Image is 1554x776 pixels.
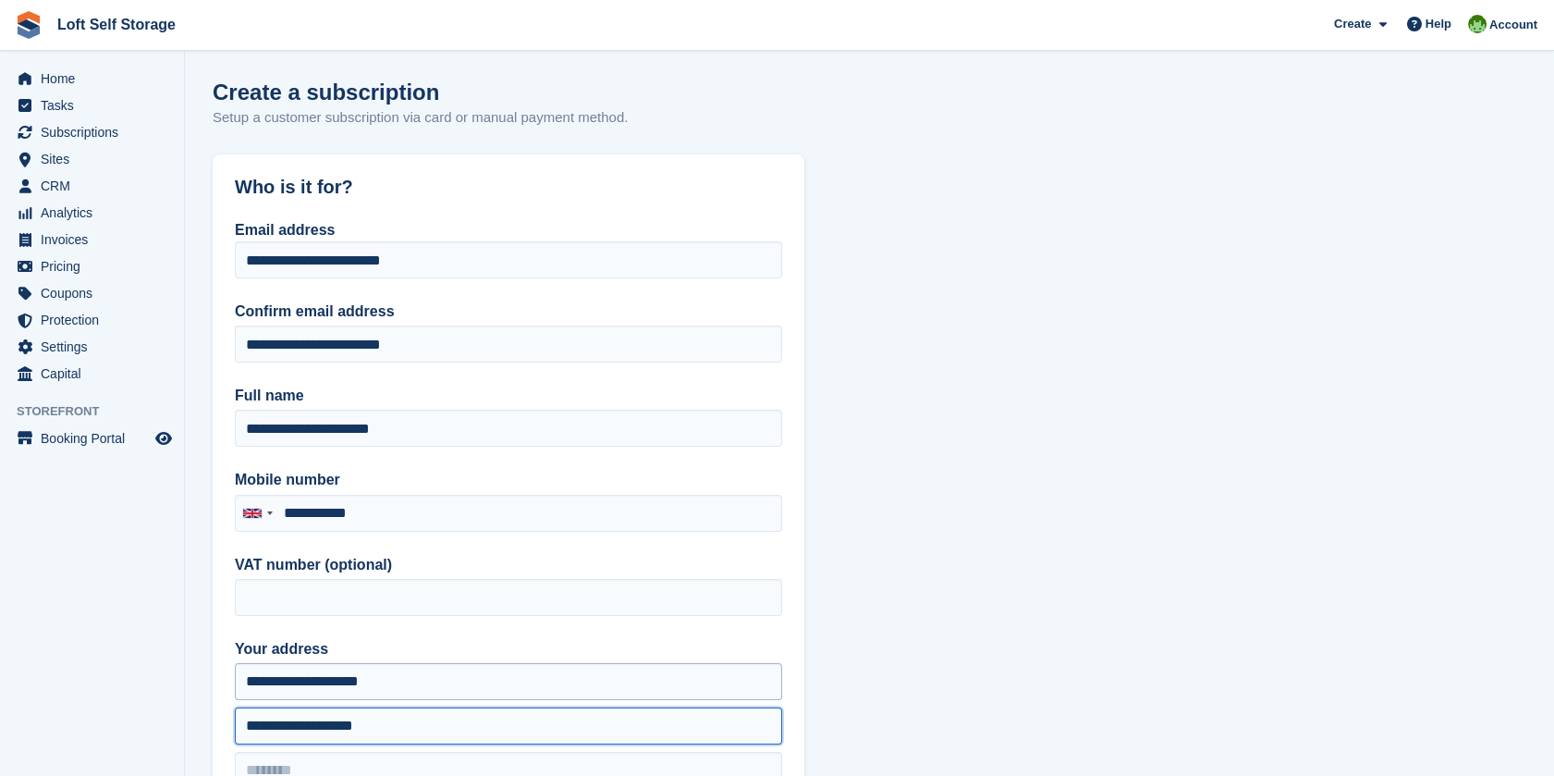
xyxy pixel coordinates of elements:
span: Home [41,66,152,92]
span: Coupons [41,280,152,306]
span: Storefront [17,402,184,421]
a: menu [9,361,175,387]
a: menu [9,173,175,199]
span: Booking Portal [41,425,152,451]
span: Pricing [41,253,152,279]
label: Mobile number [235,469,782,491]
span: Analytics [41,200,152,226]
label: VAT number (optional) [235,554,782,576]
a: menu [9,66,175,92]
a: menu [9,227,175,253]
a: Preview store [153,427,175,450]
span: Account [1489,16,1537,34]
a: menu [9,200,175,226]
h1: Create a subscription [213,80,439,105]
label: Email address [235,222,336,238]
label: Confirm email address [235,301,782,323]
a: menu [9,280,175,306]
div: United Kingdom: +44 [236,496,278,531]
a: menu [9,334,175,360]
h2: Who is it for? [235,177,782,198]
span: Invoices [41,227,152,253]
span: Sites [41,146,152,172]
a: menu [9,425,175,451]
a: menu [9,307,175,333]
span: Create [1334,15,1371,33]
a: Loft Self Storage [50,9,183,40]
span: Tasks [41,92,152,118]
a: menu [9,253,175,279]
img: stora-icon-8386f47178a22dfd0bd8f6a31ec36ba5ce8667c1dd55bd0f319d3a0aa187defe.svg [15,11,43,39]
span: Capital [41,361,152,387]
img: James Johnson [1468,15,1487,33]
a: menu [9,119,175,145]
span: CRM [41,173,152,199]
span: Subscriptions [41,119,152,145]
label: Your address [235,638,782,660]
a: menu [9,92,175,118]
span: Settings [41,334,152,360]
a: menu [9,146,175,172]
span: Help [1426,15,1451,33]
p: Setup a customer subscription via card or manual payment method. [213,107,628,129]
span: Protection [41,307,152,333]
label: Full name [235,385,782,407]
